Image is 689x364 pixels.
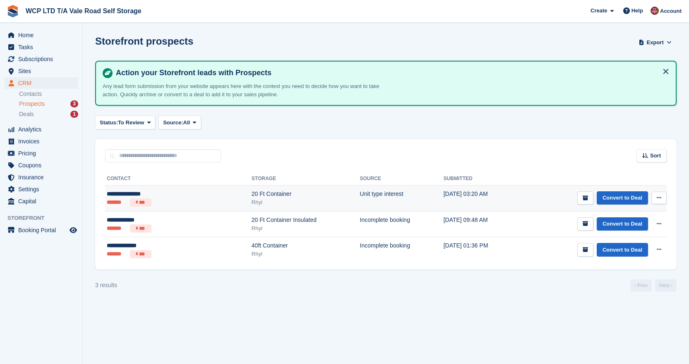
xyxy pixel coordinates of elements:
[100,119,118,127] span: Status:
[252,198,360,207] div: Rhyl
[252,241,360,250] div: 40ft Container
[103,82,392,98] p: Any lead form submission from your website appears here with the context you need to decide how y...
[360,186,444,212] td: Unit type interest
[4,65,78,77] a: menu
[4,53,78,65] a: menu
[18,148,68,159] span: Pricing
[4,171,78,183] a: menu
[7,214,82,222] span: Storefront
[630,279,652,292] a: Previous
[19,110,34,118] span: Deals
[18,65,68,77] span: Sites
[655,279,677,292] a: Next
[163,119,183,127] span: Source:
[252,190,360,198] div: 20 Ft Container
[22,4,145,18] a: WCP LTD T/A Vale Road Self Storage
[444,237,518,263] td: [DATE] 01:36 PM
[650,152,661,160] span: Sort
[7,5,19,17] img: stora-icon-8386f47178a22dfd0bd8f6a31ec36ba5ce8667c1dd55bd0f319d3a0aa187defe.svg
[252,224,360,233] div: Rhyl
[252,172,360,186] th: Storage
[19,110,78,119] a: Deals 1
[18,53,68,65] span: Subscriptions
[4,41,78,53] a: menu
[4,136,78,147] a: menu
[19,100,45,108] span: Prospects
[4,148,78,159] a: menu
[631,7,643,15] span: Help
[68,225,78,235] a: Preview store
[183,119,190,127] span: All
[4,183,78,195] a: menu
[597,243,648,257] a: Convert to Deal
[360,237,444,263] td: Incomplete booking
[105,172,252,186] th: Contact
[70,100,78,107] div: 3
[629,279,678,292] nav: Page
[4,224,78,236] a: menu
[597,191,648,205] a: Convert to Deal
[651,7,659,15] img: Mike Hughes
[444,211,518,237] td: [DATE] 09:48 AM
[95,36,193,47] h1: Storefront prospects
[637,36,673,49] button: Export
[18,77,68,89] span: CRM
[444,172,518,186] th: Submitted
[158,116,201,129] button: Source: All
[252,250,360,258] div: Rhyl
[19,90,78,98] a: Contacts
[18,159,68,171] span: Coupons
[19,100,78,108] a: Prospects 3
[4,195,78,207] a: menu
[360,172,444,186] th: Source
[660,7,682,15] span: Account
[591,7,607,15] span: Create
[18,41,68,53] span: Tasks
[444,186,518,212] td: [DATE] 03:20 AM
[18,224,68,236] span: Booking Portal
[95,116,155,129] button: Status: To Review
[18,195,68,207] span: Capital
[4,124,78,135] a: menu
[647,38,664,47] span: Export
[18,171,68,183] span: Insurance
[4,29,78,41] a: menu
[118,119,144,127] span: To Review
[18,29,68,41] span: Home
[360,211,444,237] td: Incomplete booking
[95,281,117,290] div: 3 results
[4,159,78,171] a: menu
[70,111,78,118] div: 1
[252,216,360,224] div: 20 Ft Container Insulated
[113,68,669,78] h4: Action your Storefront leads with Prospects
[4,77,78,89] a: menu
[18,136,68,147] span: Invoices
[18,183,68,195] span: Settings
[18,124,68,135] span: Analytics
[597,217,648,231] a: Convert to Deal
